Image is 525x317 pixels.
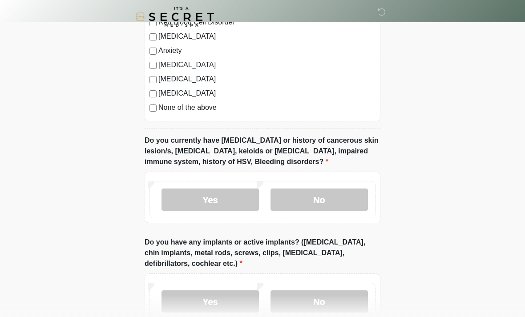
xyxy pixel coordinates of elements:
[149,104,157,112] input: None of the above
[136,7,214,27] img: It's A Secret Med Spa Logo
[158,102,376,113] label: None of the above
[149,33,157,40] input: [MEDICAL_DATA]
[271,290,368,313] label: No
[158,88,376,99] label: [MEDICAL_DATA]
[149,90,157,97] input: [MEDICAL_DATA]
[158,45,376,56] label: Anxiety
[271,189,368,211] label: No
[145,237,380,269] label: Do you have any implants or active implants? ([MEDICAL_DATA], chin implants, metal rods, screws, ...
[158,31,376,42] label: [MEDICAL_DATA]
[158,74,376,84] label: [MEDICAL_DATA]
[145,135,380,167] label: Do you currently have [MEDICAL_DATA] or history of cancerous skin lesion/s, [MEDICAL_DATA], keloi...
[162,290,259,313] label: Yes
[149,62,157,69] input: [MEDICAL_DATA]
[162,189,259,211] label: Yes
[149,48,157,55] input: Anxiety
[149,76,157,83] input: [MEDICAL_DATA]
[158,60,376,70] label: [MEDICAL_DATA]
